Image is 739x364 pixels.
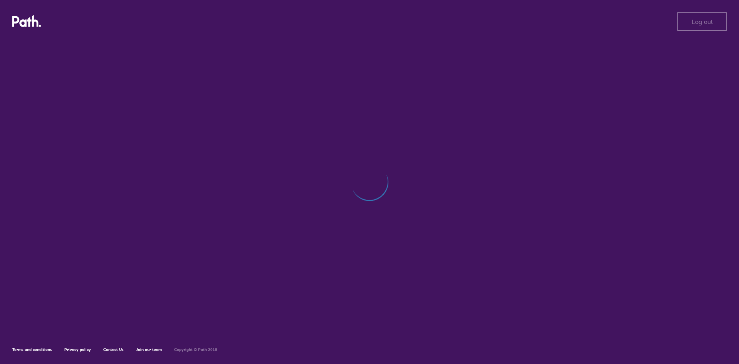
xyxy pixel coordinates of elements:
[12,347,52,352] a: Terms and conditions
[174,347,217,352] h6: Copyright © Path 2018
[103,347,124,352] a: Contact Us
[64,347,91,352] a: Privacy policy
[677,12,727,31] button: Log out
[136,347,162,352] a: Join our team
[692,18,713,25] span: Log out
